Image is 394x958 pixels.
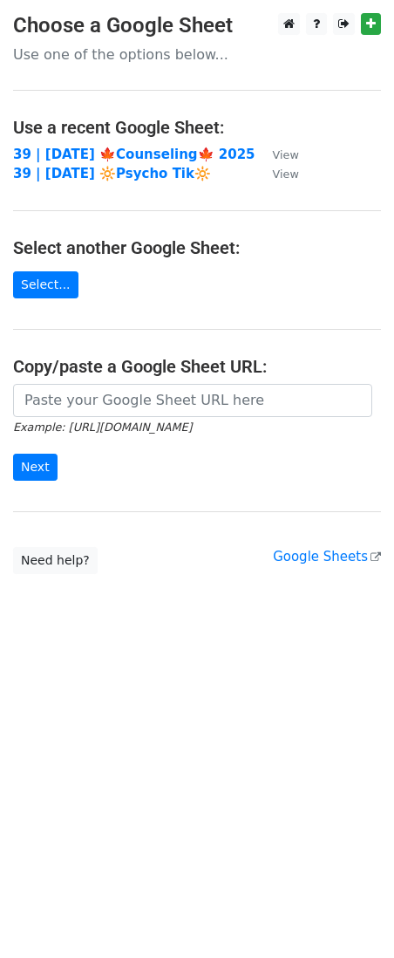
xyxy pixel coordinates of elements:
[273,148,299,161] small: View
[273,549,381,565] a: Google Sheets
[13,547,98,574] a: Need help?
[13,117,381,138] h4: Use a recent Google Sheet:
[13,421,192,434] small: Example: [URL][DOMAIN_NAME]
[13,454,58,481] input: Next
[273,168,299,181] small: View
[13,271,78,298] a: Select...
[13,384,372,417] input: Paste your Google Sheet URL here
[255,166,299,181] a: View
[13,45,381,64] p: Use one of the options below...
[13,356,381,377] h4: Copy/paste a Google Sheet URL:
[13,147,255,162] a: 39 | [DATE] 🍁Counseling🍁 2025
[13,166,211,181] a: 39 | [DATE] 🔆Psycho Tik🔆
[13,13,381,38] h3: Choose a Google Sheet
[255,147,299,162] a: View
[13,237,381,258] h4: Select another Google Sheet:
